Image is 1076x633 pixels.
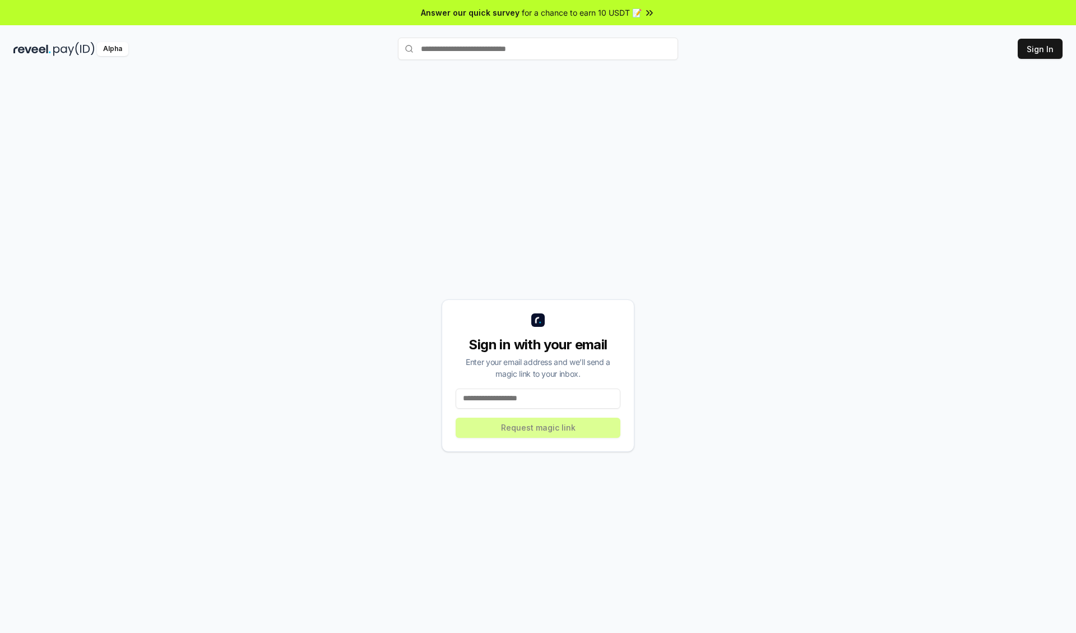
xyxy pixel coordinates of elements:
div: Enter your email address and we’ll send a magic link to your inbox. [456,356,620,380]
span: for a chance to earn 10 USDT 📝 [522,7,642,19]
div: Sign in with your email [456,336,620,354]
img: pay_id [53,42,95,56]
img: reveel_dark [13,42,51,56]
button: Sign In [1018,39,1063,59]
span: Answer our quick survey [421,7,520,19]
img: logo_small [531,313,545,327]
div: Alpha [97,42,128,56]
